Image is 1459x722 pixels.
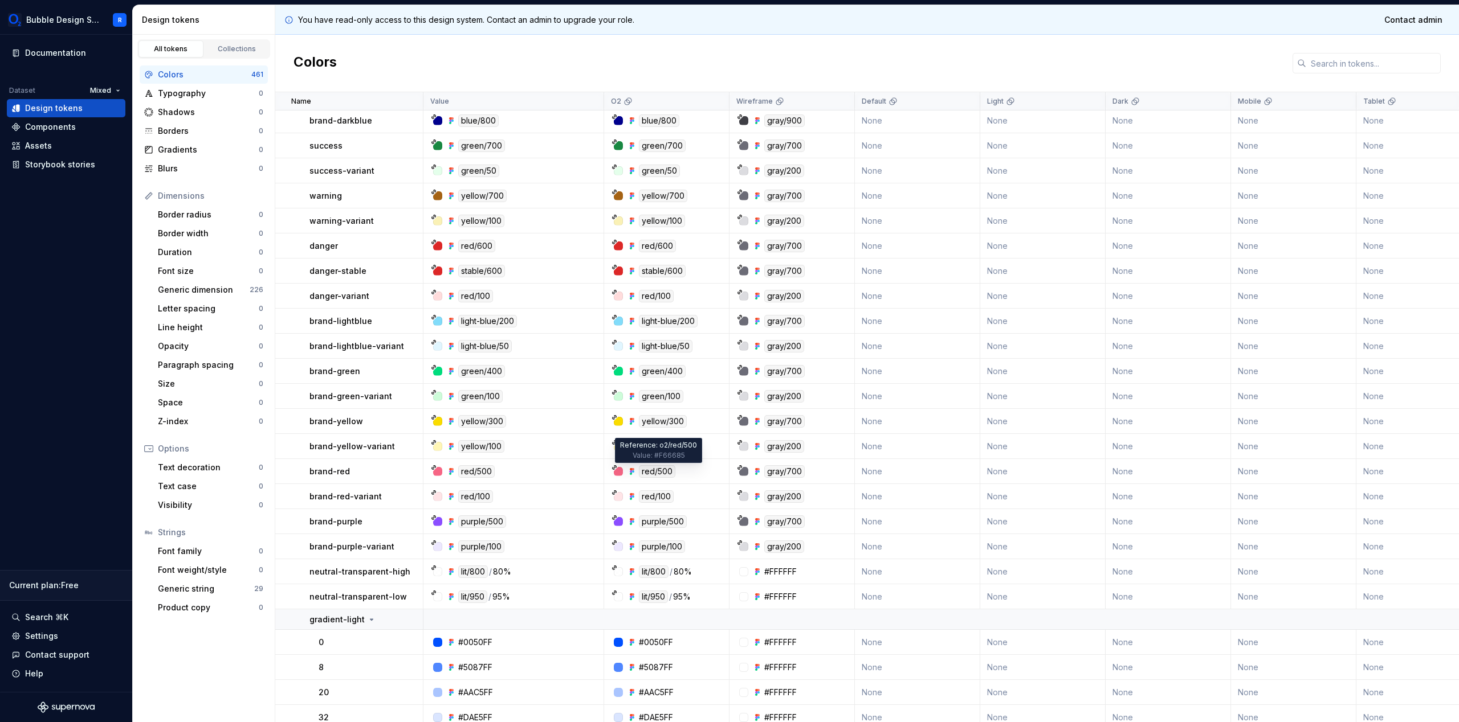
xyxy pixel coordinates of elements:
[1306,53,1441,73] input: Search in tokens...
[980,534,1106,559] td: None
[1231,208,1356,233] td: None
[25,159,95,170] div: Storybook stories
[209,44,266,54] div: Collections
[430,97,449,106] p: Value
[980,233,1106,259] td: None
[639,190,687,202] div: yellow/700
[25,612,68,623] div: Search ⌘K
[980,559,1106,584] td: None
[158,602,259,613] div: Product copy
[25,102,83,114] div: Design tokens
[309,441,395,452] p: brand-yellow-variant
[980,108,1106,133] td: None
[7,118,125,136] a: Components
[764,165,804,177] div: gray/200
[309,541,394,552] p: brand-purple-variant
[259,379,263,388] div: 0
[140,65,268,84] a: Colors461
[736,97,773,106] p: Wireframe
[153,224,268,243] a: Border width0
[1106,133,1231,158] td: None
[259,229,263,238] div: 0
[764,140,805,152] div: gray/700
[153,542,268,560] a: Font family0
[158,378,259,389] div: Size
[1377,10,1450,30] a: Contact admin
[1384,14,1442,26] span: Contact admin
[764,265,805,277] div: gray/700
[153,598,268,617] a: Product copy0
[38,702,95,713] svg: Supernova Logo
[855,208,980,233] td: None
[764,215,804,227] div: gray/200
[458,390,503,403] div: green/100
[764,315,805,327] div: gray/700
[764,540,804,553] div: gray/200
[980,133,1106,158] td: None
[764,415,805,428] div: gray/700
[1231,108,1356,133] td: None
[620,451,697,460] div: Value: #F66685
[7,137,125,155] a: Assets
[1231,384,1356,409] td: None
[309,115,372,126] p: brand-darkblue
[1106,459,1231,484] td: None
[862,97,886,106] p: Default
[1106,208,1231,233] td: None
[259,398,263,407] div: 0
[7,646,125,664] button: Contact support
[158,209,259,220] div: Border radius
[309,416,363,427] p: brand-yellow
[158,106,259,118] div: Shadows
[1106,158,1231,183] td: None
[1106,484,1231,509] td: None
[1106,233,1231,259] td: None
[764,114,805,127] div: gray/900
[25,630,58,642] div: Settings
[489,565,492,578] div: /
[25,668,43,679] div: Help
[855,233,980,259] td: None
[764,490,804,503] div: gray/200
[309,165,374,177] p: success-variant
[309,215,374,227] p: warning-variant
[153,318,268,337] a: Line height0
[25,121,76,133] div: Components
[153,412,268,430] a: Z-index0
[1231,459,1356,484] td: None
[153,393,268,412] a: Space0
[259,417,263,426] div: 0
[1106,434,1231,459] td: None
[158,583,254,594] div: Generic string
[639,465,675,478] div: red/500
[1231,334,1356,359] td: None
[980,484,1106,509] td: None
[458,215,504,227] div: yellow/100
[153,458,268,477] a: Text decoration0
[615,438,702,463] div: Reference: o2/red/500
[309,341,404,352] p: brand-lightblue-variant
[259,210,263,219] div: 0
[1231,534,1356,559] td: None
[1231,309,1356,334] td: None
[639,390,683,403] div: green/100
[855,459,980,484] td: None
[259,304,263,313] div: 0
[980,334,1106,359] td: None
[855,509,980,534] td: None
[309,240,338,252] p: danger
[291,97,311,106] p: Name
[1363,97,1385,106] p: Tablet
[259,89,263,98] div: 0
[639,565,669,578] div: lit/800
[309,391,392,402] p: brand-green-variant
[611,97,621,106] p: O2
[855,559,980,584] td: None
[7,608,125,626] button: Search ⌘K
[259,248,263,257] div: 0
[140,122,268,140] a: Borders0
[309,290,369,302] p: danger-variant
[158,265,259,277] div: Font size
[309,265,366,277] p: danger-stable
[980,158,1106,183] td: None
